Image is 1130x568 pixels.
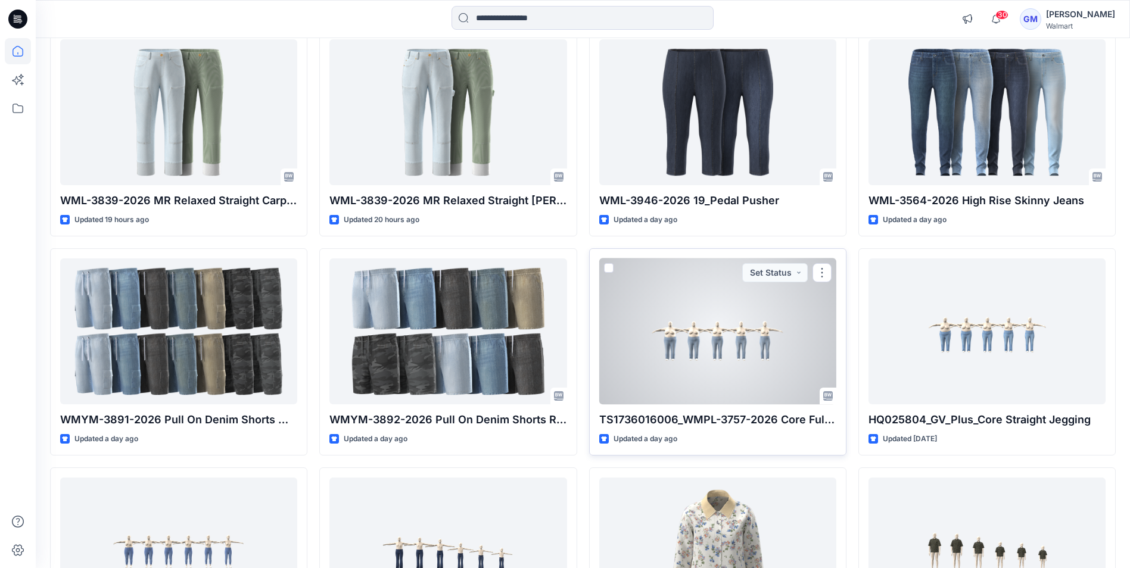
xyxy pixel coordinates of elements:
p: Updated a day ago [344,433,407,445]
p: WML-3839-2026 MR Relaxed Straight Carpenter_Cost Opt [60,192,297,209]
p: WML-3564-2026 High Rise Skinny Jeans [868,192,1106,209]
p: Updated 19 hours ago [74,214,149,226]
p: Updated a day ago [614,433,677,445]
p: TS1736016006_WMPL-3757-2026 Core Full Length Jegging [599,411,836,428]
p: WMYM-3892-2026 Pull On Denim Shorts Regular [329,411,566,428]
div: GM [1020,8,1041,30]
p: WML-3839-2026 MR Relaxed Straight [PERSON_NAME] [329,192,566,209]
div: Walmart [1046,21,1115,30]
p: HQ025804_GV_Plus_Core Straight Jegging [868,411,1106,428]
p: WML-3946-2026 19_Pedal Pusher [599,192,836,209]
div: [PERSON_NAME] [1046,7,1115,21]
a: WML-3839-2026 MR Relaxed Straight Carpenter [329,39,566,185]
p: Updated 20 hours ago [344,214,419,226]
p: Updated [DATE] [883,433,937,445]
a: HQ025804_GV_Plus_Core Straight Jegging [868,258,1106,404]
p: WMYM-3891-2026 Pull On Denim Shorts Workwear [60,411,297,428]
p: Updated a day ago [614,214,677,226]
a: WMYM-3891-2026 Pull On Denim Shorts Workwear [60,258,297,404]
a: WML-3946-2026 19_Pedal Pusher [599,39,836,185]
p: Updated a day ago [883,214,947,226]
a: WML-3564-2026 High Rise Skinny Jeans [868,39,1106,185]
a: WML-3839-2026 MR Relaxed Straight Carpenter_Cost Opt [60,39,297,185]
span: 30 [995,10,1008,20]
a: TS1736016006_WMPL-3757-2026 Core Full Length Jegging [599,258,836,404]
a: WMYM-3892-2026 Pull On Denim Shorts Regular [329,258,566,404]
p: Updated a day ago [74,433,138,445]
